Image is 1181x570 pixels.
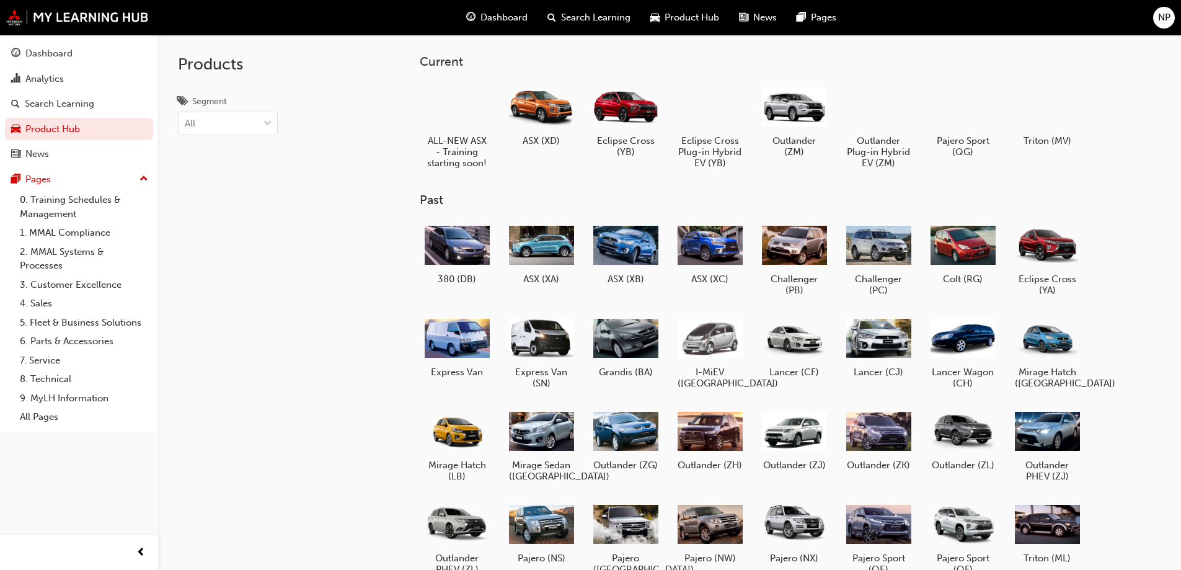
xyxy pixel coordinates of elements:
a: Outlander (ZG) [588,404,663,476]
span: down-icon [263,116,272,132]
a: 2. MMAL Systems & Processes [15,243,153,275]
a: guage-iconDashboard [456,5,537,30]
a: 4. Sales [15,294,153,313]
a: Pajero (NX) [757,497,831,569]
h5: Mirage Sedan ([GEOGRAPHIC_DATA]) [509,460,574,482]
h5: Outlander (ZJ) [762,460,827,471]
h5: Pajero (NW) [678,553,743,564]
span: news-icon [739,10,748,25]
button: DashboardAnalyticsSearch LearningProduct HubNews [5,40,153,168]
h5: 380 (DB) [425,274,490,285]
div: All [185,117,195,131]
h5: Eclipse Cross (YA) [1015,274,1080,296]
h3: Current [420,55,1124,69]
h5: Colt (RG) [931,274,996,285]
a: Triton (MV) [1010,79,1084,151]
span: pages-icon [11,174,20,185]
span: prev-icon [136,545,146,561]
span: chart-icon [11,74,20,85]
div: Segment [192,96,227,108]
span: car-icon [650,10,660,25]
a: Outlander (ZJ) [757,404,831,476]
h5: Express Van (SN) [509,367,574,389]
a: Eclipse Cross (YA) [1010,218,1084,301]
a: 1. MMAL Compliance [15,223,153,243]
h5: ALL-NEW ASX - Training starting soon! [425,135,490,169]
a: Mirage Hatch ([GEOGRAPHIC_DATA]) [1010,311,1084,394]
h5: Mirage Hatch (LB) [425,460,490,482]
span: Pages [811,11,836,25]
a: Outlander Plug-in Hybrid EV (ZM) [841,79,916,173]
a: Lancer Wagon (CH) [926,311,1000,394]
span: News [753,11,777,25]
h5: Lancer Wagon (CH) [931,367,996,389]
a: Pajero (NS) [504,497,578,569]
h5: Outlander (ZL) [931,460,996,471]
a: I-MiEV ([GEOGRAPHIC_DATA]) [673,311,747,394]
h5: Grandis (BA) [593,367,658,378]
a: 8. Technical [15,370,153,389]
a: 3. Customer Excellence [15,275,153,295]
a: Challenger (PC) [841,218,916,301]
span: Search Learning [561,11,630,25]
h5: Outlander PHEV (ZJ) [1015,460,1080,482]
a: Outlander PHEV (ZJ) [1010,404,1084,487]
h5: ASX (XB) [593,274,658,285]
a: Grandis (BA) [588,311,663,383]
a: 380 (DB) [420,218,494,290]
h2: Products [178,55,278,74]
a: Eclipse Cross Plug-in Hybrid EV (YB) [673,79,747,173]
button: Pages [5,168,153,191]
a: Analytics [5,68,153,91]
span: guage-icon [466,10,475,25]
h5: Challenger (PB) [762,274,827,296]
div: Search Learning [25,97,94,111]
a: ASX (XC) [673,218,747,290]
h5: Outlander (ZK) [846,460,911,471]
a: Product Hub [5,118,153,141]
a: ASX (XB) [588,218,663,290]
a: All Pages [15,407,153,427]
a: Outlander (ZM) [757,79,831,162]
span: Product Hub [665,11,719,25]
a: Lancer (CF) [757,311,831,383]
a: 5. Fleet & Business Solutions [15,313,153,332]
span: news-icon [11,149,20,160]
h5: ASX (XC) [678,274,743,285]
h5: Outlander (ZG) [593,460,658,471]
a: 6. Parts & Accessories [15,332,153,351]
a: Colt (RG) [926,218,1000,290]
a: Outlander (ZH) [673,404,747,476]
h5: Eclipse Cross Plug-in Hybrid EV (YB) [678,135,743,169]
h5: Triton (MV) [1015,135,1080,146]
h5: Express Van [425,367,490,378]
span: pages-icon [797,10,806,25]
h5: Lancer (CF) [762,367,827,378]
h5: Outlander (ZM) [762,135,827,158]
span: guage-icon [11,48,20,60]
h5: Triton (ML) [1015,553,1080,564]
a: 7. Service [15,351,153,370]
a: car-iconProduct Hub [640,5,729,30]
h5: Outlander Plug-in Hybrid EV (ZM) [846,135,911,169]
h5: Outlander (ZH) [678,460,743,471]
div: Pages [25,172,51,187]
a: news-iconNews [729,5,787,30]
h5: ASX (XD) [509,135,574,146]
a: 9. MyLH Information [15,389,153,408]
span: NP [1158,11,1170,25]
a: search-iconSearch Learning [537,5,640,30]
h5: ASX (XA) [509,274,574,285]
a: Pajero Sport (QG) [926,79,1000,162]
h5: Mirage Hatch ([GEOGRAPHIC_DATA]) [1015,367,1080,389]
a: Express Van (SN) [504,311,578,394]
a: Pajero (NW) [673,497,747,569]
span: up-icon [139,171,148,187]
a: News [5,143,153,166]
button: NP [1153,7,1175,29]
h5: Challenger (PC) [846,274,911,296]
a: Triton (ML) [1010,497,1084,569]
a: Challenger (PB) [757,218,831,301]
h5: Eclipse Cross (YB) [593,135,658,158]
